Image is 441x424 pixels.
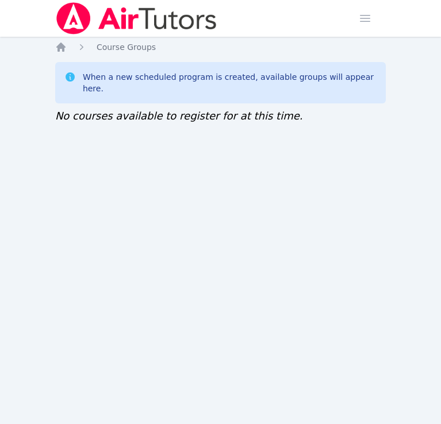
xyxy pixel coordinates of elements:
[83,71,377,94] div: When a new scheduled program is created, available groups will appear here.
[97,41,156,53] a: Course Groups
[55,110,303,122] span: No courses available to register for at this time.
[97,43,156,52] span: Course Groups
[55,41,386,53] nav: Breadcrumb
[55,2,218,34] img: Air Tutors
